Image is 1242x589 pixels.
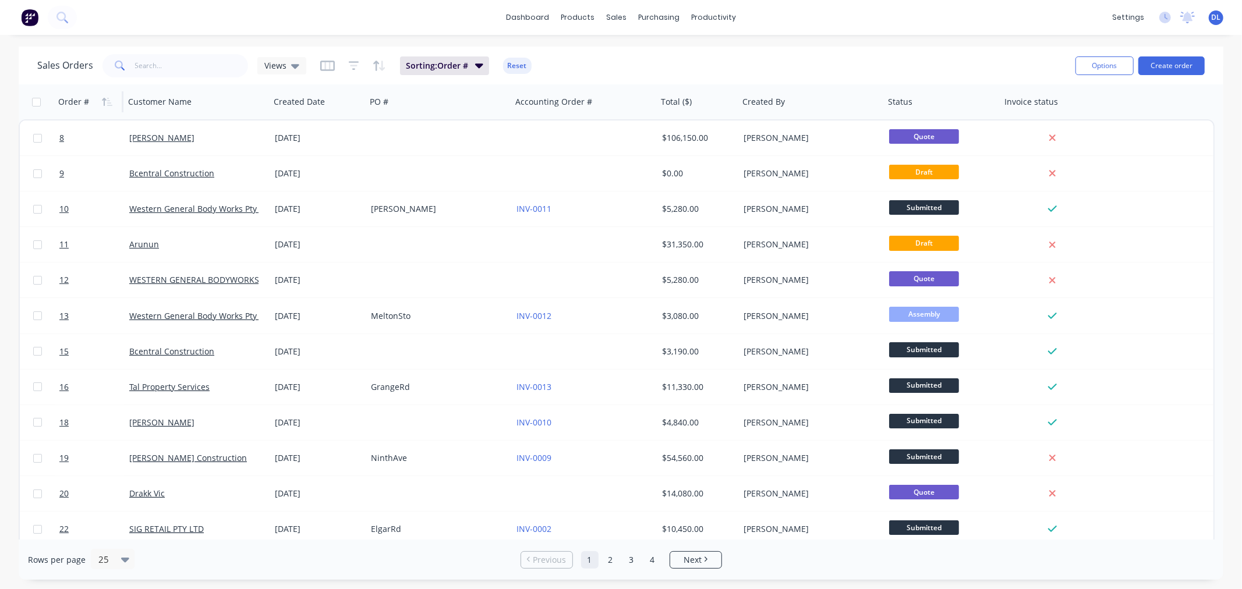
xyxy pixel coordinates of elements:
[59,512,129,547] a: 22
[59,262,129,297] a: 12
[59,346,69,357] span: 15
[59,488,69,499] span: 20
[275,203,362,215] div: [DATE]
[889,449,959,464] span: Submitted
[371,381,500,393] div: GrangeRd
[744,310,873,322] div: [PERSON_NAME]
[744,168,873,179] div: [PERSON_NAME]
[1075,56,1134,75] button: Options
[59,405,129,440] a: 18
[889,520,959,535] span: Submitted
[59,239,69,250] span: 11
[59,299,129,333] a: 13
[275,381,362,393] div: [DATE]
[1138,56,1205,75] button: Create order
[516,381,551,392] a: INV-0013
[129,417,194,428] a: [PERSON_NAME]
[371,310,500,322] div: MeltonSto
[516,452,551,463] a: INV-0009
[662,346,731,357] div: $3,190.00
[516,203,551,214] a: INV-0011
[744,523,873,535] div: [PERSON_NAME]
[275,168,362,179] div: [DATE]
[662,488,731,499] div: $14,080.00
[744,417,873,428] div: [PERSON_NAME]
[1212,12,1221,23] span: DL
[59,310,69,322] span: 13
[521,554,572,566] a: Previous page
[275,452,362,464] div: [DATE]
[129,168,214,179] a: Bcentral Construction
[662,239,731,250] div: $31,350.00
[662,203,731,215] div: $5,280.00
[129,203,271,214] a: Western General Body Works Pty Ltd
[59,441,129,476] a: 19
[742,96,785,108] div: Created By
[744,346,873,357] div: [PERSON_NAME]
[685,9,742,26] div: productivity
[516,417,551,428] a: INV-0010
[275,417,362,428] div: [DATE]
[406,60,468,72] span: Sorting: Order #
[59,168,64,179] span: 9
[889,378,959,393] span: Submitted
[370,96,388,108] div: PO #
[129,488,165,499] a: Drakk Vic
[59,334,129,369] a: 15
[744,274,873,286] div: [PERSON_NAME]
[662,452,731,464] div: $54,560.00
[129,381,210,392] a: Tal Property Services
[889,485,959,499] span: Quote
[889,165,959,179] span: Draft
[59,156,129,191] a: 9
[135,54,249,77] input: Search...
[37,60,93,71] h1: Sales Orders
[59,370,129,405] a: 16
[644,551,661,569] a: Page 4
[889,271,959,286] span: Quote
[21,9,38,26] img: Factory
[274,96,325,108] div: Created Date
[662,168,731,179] div: $0.00
[670,554,721,566] a: Next page
[58,96,89,108] div: Order #
[662,132,731,144] div: $106,150.00
[533,554,566,566] span: Previous
[59,120,129,155] a: 8
[59,452,69,464] span: 19
[581,551,599,569] a: Page 1 is your current page
[600,9,632,26] div: sales
[744,381,873,393] div: [PERSON_NAME]
[275,132,362,144] div: [DATE]
[632,9,685,26] div: purchasing
[129,346,214,357] a: Bcentral Construction
[129,239,159,250] a: Arunun
[129,310,271,321] a: Western General Body Works Pty Ltd
[129,132,194,143] a: [PERSON_NAME]
[371,203,500,215] div: [PERSON_NAME]
[889,200,959,215] span: Submitted
[400,56,489,75] button: Sorting:Order #
[59,476,129,511] a: 20
[744,132,873,144] div: [PERSON_NAME]
[275,274,362,286] div: [DATE]
[59,191,129,226] a: 10
[1106,9,1150,26] div: settings
[503,58,532,74] button: Reset
[602,551,620,569] a: Page 2
[889,414,959,428] span: Submitted
[371,523,500,535] div: ElgarRd
[128,96,192,108] div: Customer Name
[275,239,362,250] div: [DATE]
[888,96,912,108] div: Status
[889,307,959,321] span: Assembly
[275,346,362,357] div: [DATE]
[59,227,129,262] a: 11
[275,310,362,322] div: [DATE]
[515,96,592,108] div: Accounting Order #
[623,551,641,569] a: Page 3
[59,523,69,535] span: 22
[662,274,731,286] div: $5,280.00
[59,203,69,215] span: 10
[889,236,959,250] span: Draft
